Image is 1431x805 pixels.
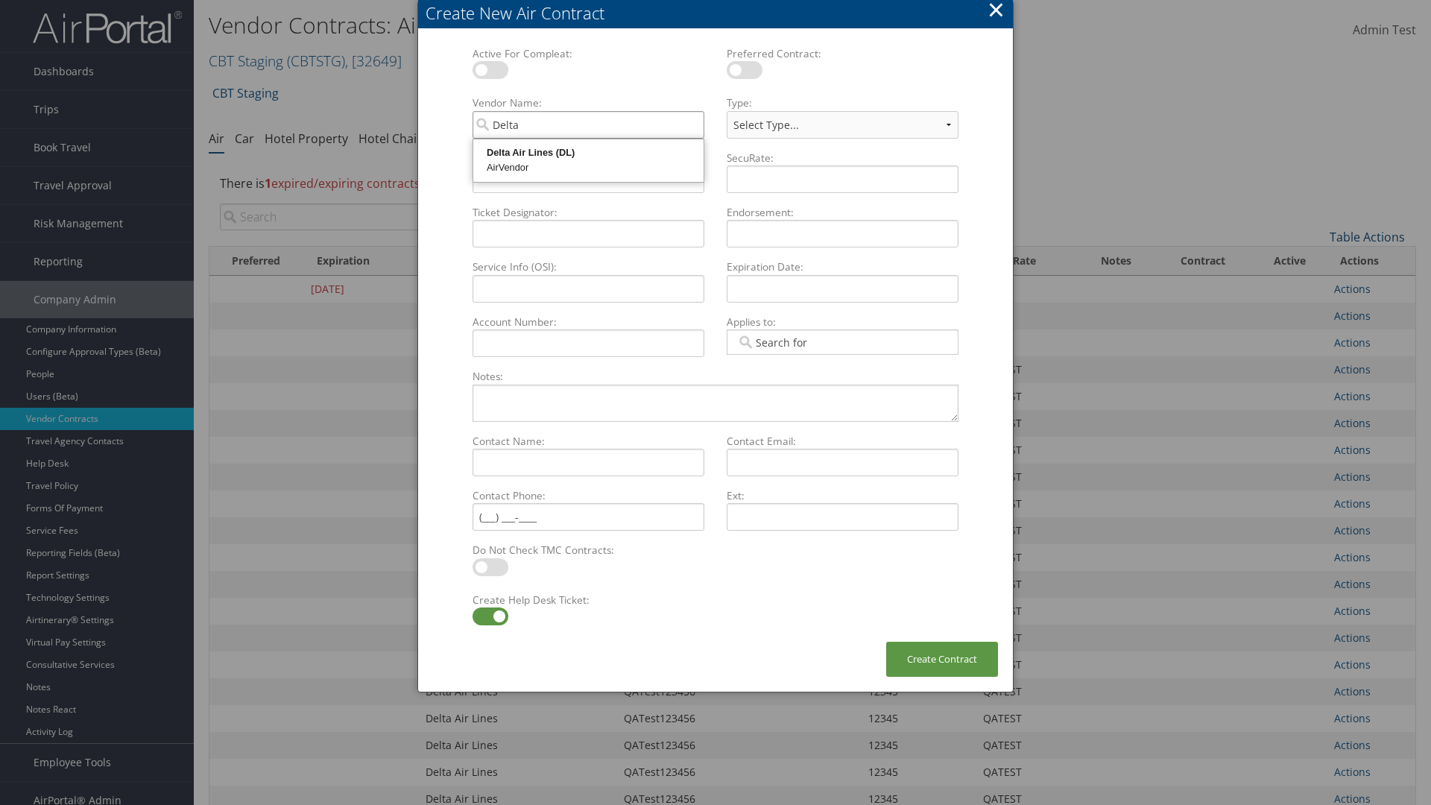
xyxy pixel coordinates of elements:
label: Contact Phone: [467,488,710,503]
label: Account Number: [467,315,710,329]
label: Notes: [467,369,964,384]
input: SecuRate: [727,165,958,193]
label: SecuRate: [721,151,964,165]
div: Create New Air Contract [426,1,1013,25]
input: Contact Name: [473,449,704,476]
label: Preferred Contract: [721,46,964,61]
div: Delta Air Lines (DL) [476,145,701,160]
textarea: Notes: [473,385,958,422]
label: Expiration Date: [721,259,964,274]
button: Create Contract [886,642,998,677]
input: Contact Email: [727,449,958,476]
label: Endorsement: [721,205,964,220]
input: Vendor Name: [473,111,704,139]
label: Applies to: [721,315,964,329]
label: Vendor Name: [467,95,710,110]
input: Ticket Designator: [473,220,704,247]
div: AirVendor [476,160,701,175]
input: Contact Phone: [473,503,704,531]
label: Ticket Designator: [467,205,710,220]
label: Type: [721,95,964,110]
select: Type: [727,111,958,139]
input: Applies to: [736,335,820,350]
label: Create Help Desk Ticket: [467,593,710,607]
label: Service Info (OSI): [467,259,710,274]
label: Do Not Check TMC Contracts: [467,543,710,558]
input: Account Number: [473,329,704,357]
input: Endorsement: [727,220,958,247]
input: Service Info (OSI): [473,275,704,303]
label: Contact Name: [467,434,710,449]
label: Active For Compleat: [467,46,710,61]
input: Expiration Date: [727,275,958,303]
label: Ext: [721,488,964,503]
input: Ext: [727,503,958,531]
label: Contact Email: [721,434,964,449]
label: Tour Code: [467,151,710,165]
